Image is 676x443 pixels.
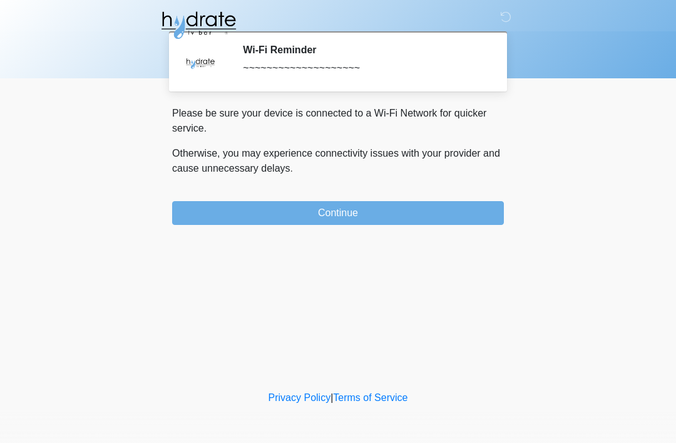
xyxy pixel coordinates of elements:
img: Agent Avatar [182,44,219,81]
a: | [330,392,333,403]
a: Terms of Service [333,392,407,403]
p: Please be sure your device is connected to a Wi-Fi Network for quicker service. [172,106,504,136]
a: Privacy Policy [269,392,331,403]
p: Otherwise, you may experience connectivity issues with your provider and cause unnecessary delays [172,146,504,176]
div: ~~~~~~~~~~~~~~~~~~~~ [243,61,485,76]
button: Continue [172,201,504,225]
img: Hydrate IV Bar - Fort Collins Logo [160,9,237,41]
span: . [290,163,293,174]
